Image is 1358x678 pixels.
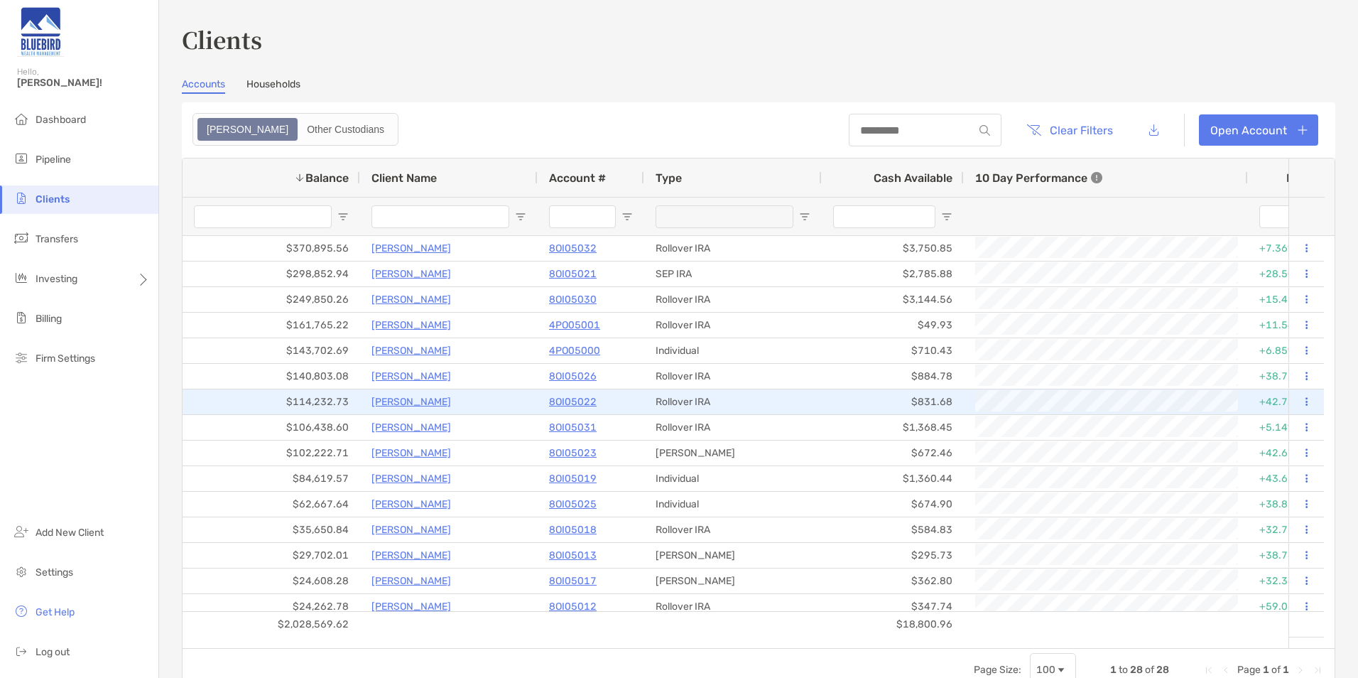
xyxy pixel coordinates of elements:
[549,521,597,539] p: 8OI05018
[371,598,451,615] p: [PERSON_NAME]
[36,527,104,539] span: Add New Client
[371,240,451,257] a: [PERSON_NAME]
[1259,569,1322,593] div: +32.38%
[822,594,964,619] div: $347.74
[822,415,964,440] div: $1,368.45
[822,287,964,312] div: $3,144.56
[822,338,964,363] div: $710.43
[371,470,451,488] a: [PERSON_NAME]
[644,389,822,414] div: Rollover IRA
[644,338,822,363] div: Individual
[1259,441,1322,465] div: +42.67%
[199,119,296,139] div: Zoe
[822,517,964,542] div: $584.83
[183,415,360,440] div: $106,438.60
[371,316,451,334] a: [PERSON_NAME]
[644,287,822,312] div: Rollover IRA
[13,230,30,247] img: transfers icon
[1203,664,1215,676] div: First Page
[974,664,1021,676] div: Page Size:
[17,77,150,89] span: [PERSON_NAME]!
[182,23,1335,55] h3: Clients
[822,313,964,338] div: $49.93
[799,211,810,222] button: Open Filter Menu
[644,569,822,593] div: [PERSON_NAME]
[549,444,597,462] a: 8OI05023
[1259,467,1322,490] div: +43.65%
[299,119,392,139] div: Other Custodians
[192,113,398,146] div: segmented control
[371,547,451,564] a: [PERSON_NAME]
[183,466,360,491] div: $84,619.57
[1259,288,1322,311] div: +15.47%
[1130,664,1143,676] span: 28
[833,205,935,228] input: Cash Available Filter Input
[1259,493,1322,516] div: +38.83%
[549,495,597,513] a: 8OI05025
[183,543,360,568] div: $29,702.01
[941,211,952,222] button: Open Filter Menu
[371,367,451,385] p: [PERSON_NAME]
[621,211,633,222] button: Open Filter Menu
[13,523,30,540] img: add_new_client icon
[36,273,77,285] span: Investing
[1016,114,1124,146] button: Clear Filters
[13,563,30,580] img: settings icon
[549,547,597,564] p: 8OI05013
[36,313,62,325] span: Billing
[549,393,597,411] a: 8OI05022
[13,110,30,127] img: dashboard icon
[1156,664,1169,676] span: 28
[305,171,349,185] span: Balance
[371,291,451,308] a: [PERSON_NAME]
[549,572,597,590] a: 8OI05017
[36,114,86,126] span: Dashboard
[549,598,597,615] a: 8OI05012
[36,233,78,245] span: Transfers
[183,569,360,593] div: $24,608.28
[1220,664,1232,676] div: Previous Page
[1259,339,1322,362] div: +6.85%
[1259,544,1322,567] div: +38.76%
[549,367,597,385] a: 8OI05026
[371,419,451,436] a: [PERSON_NAME]
[246,78,300,94] a: Households
[822,466,964,491] div: $1,360.44
[371,495,451,513] a: [PERSON_NAME]
[549,265,597,283] a: 8OI05021
[371,572,451,590] a: [PERSON_NAME]
[1259,595,1322,618] div: +59.06%
[1199,114,1318,146] a: Open Account
[822,569,964,593] div: $362.80
[549,240,597,257] p: 8OI05032
[979,125,990,136] img: input icon
[194,205,332,228] input: Balance Filter Input
[371,265,451,283] a: [PERSON_NAME]
[183,517,360,542] div: $35,650.84
[1036,664,1055,676] div: 100
[822,389,964,414] div: $831.68
[549,419,597,436] a: 8OI05031
[371,521,451,539] a: [PERSON_NAME]
[13,642,30,660] img: logout icon
[36,193,70,205] span: Clients
[1271,664,1281,676] span: of
[1259,390,1322,414] div: +42.73%
[1259,416,1322,439] div: +5.14%
[13,190,30,207] img: clients icon
[644,441,822,466] div: [PERSON_NAME]
[371,171,437,185] span: Client Name
[549,470,597,488] a: 8OI05019
[1259,313,1322,337] div: +11.54%
[549,316,600,334] p: 4PO05001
